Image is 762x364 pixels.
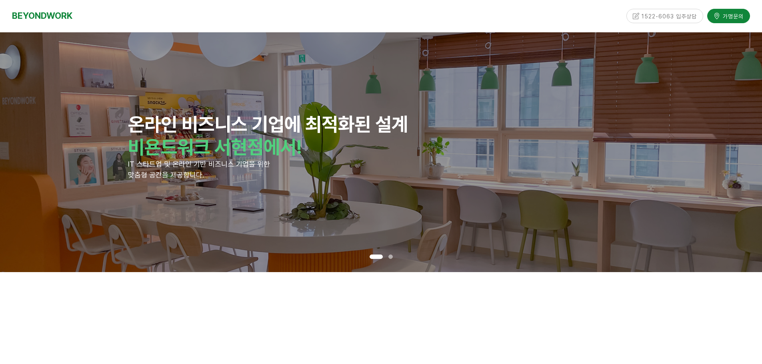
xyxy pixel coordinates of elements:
[707,8,750,22] a: 가맹문의
[128,160,270,168] span: IT 스타트업 및 온라인 기반 비즈니스 기업을 위한
[128,113,408,136] strong: 온라인 비즈니스 기업에 최적화된 설계
[128,171,204,179] span: 맞춤형 공간을 제공합니다.
[128,135,302,159] strong: 비욘드워크 서현점에서!
[720,12,744,20] span: 가맹문의
[12,8,72,23] a: BEYONDWORK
